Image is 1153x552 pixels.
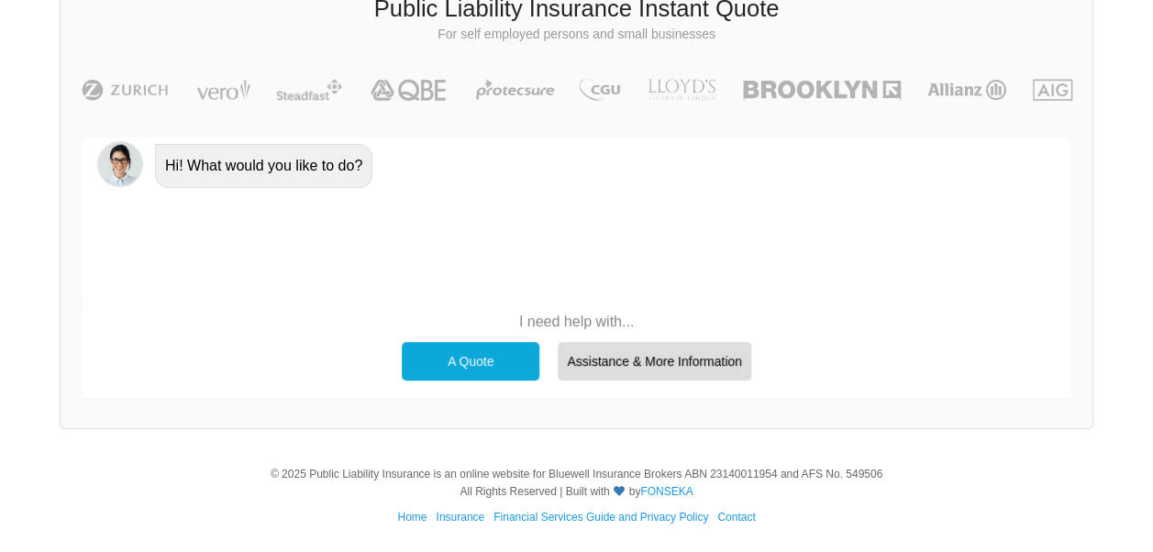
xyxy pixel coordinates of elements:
img: Vero | Public Liability Insurance [188,79,259,101]
img: Steadfast | Public Liability Insurance [269,79,349,101]
img: Chatbot | PLI [97,141,143,187]
img: Allianz | Public Liability Insurance [918,79,1015,101]
img: Protecsure | Public Liability Insurance [469,79,561,101]
img: LLOYD's | Public Liability Insurance [637,79,726,101]
a: Home [397,511,427,524]
a: Contact [717,511,755,524]
a: Financial Services Guide and Privacy Policy [493,511,708,524]
p: For self employed persons and small businesses [74,26,1079,44]
a: Insurance [436,511,484,524]
div: Hi! What would you like to do? [155,144,372,188]
img: QBE | Public Liability Insurance [360,79,459,101]
a: FONSEKA [640,485,693,498]
div: Assistance & More Information [558,342,751,381]
p: I need help with... [393,312,760,332]
img: CGU | Public Liability Insurance [571,79,626,101]
img: Zurich | Public Liability Insurance [73,79,177,101]
img: AIG | Public Liability Insurance [1026,79,1080,101]
div: A Quote [402,342,539,381]
img: Brooklyn | Public Liability Insurance [736,79,907,101]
